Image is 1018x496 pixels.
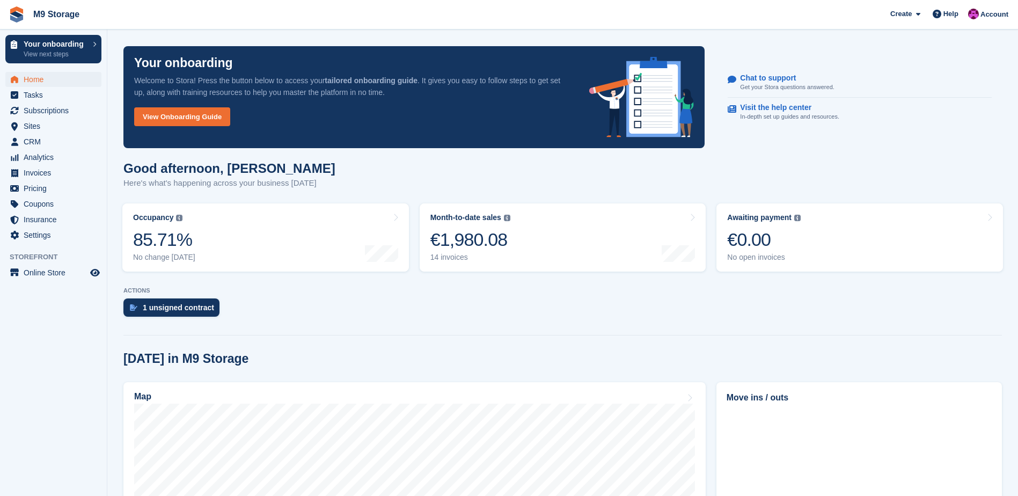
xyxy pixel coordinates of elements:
a: M9 Storage [29,5,84,23]
a: Your onboarding View next steps [5,35,101,63]
a: menu [5,150,101,165]
div: Occupancy [133,213,173,222]
a: menu [5,212,101,227]
p: Here's what's happening across your business [DATE] [123,177,335,189]
p: Your onboarding [24,40,87,48]
span: Analytics [24,150,88,165]
img: onboarding-info-6c161a55d2c0e0a8cae90662b2fe09162a5109e8cc188191df67fb4f79e88e88.svg [589,57,694,137]
span: Tasks [24,87,88,103]
a: menu [5,265,101,280]
h2: Map [134,392,151,402]
div: Awaiting payment [727,213,792,222]
span: CRM [24,134,88,149]
img: icon-info-grey-7440780725fd019a000dd9b08b2336e03edf1995a4989e88bcd33f0948082b44.svg [794,215,801,221]
span: Account [980,9,1008,20]
a: 1 unsigned contract [123,298,225,322]
p: View next steps [24,49,87,59]
div: Month-to-date sales [430,213,501,222]
div: €1,980.08 [430,229,510,251]
p: Welcome to Stora! Press the button below to access your . It gives you easy to follow steps to ge... [134,75,572,98]
div: No change [DATE] [133,253,195,262]
span: Help [943,9,958,19]
a: menu [5,103,101,118]
span: Subscriptions [24,103,88,118]
a: Awaiting payment €0.00 No open invoices [716,203,1003,272]
span: Online Store [24,265,88,280]
p: ACTIONS [123,287,1002,294]
a: menu [5,134,101,149]
a: Month-to-date sales €1,980.08 14 invoices [420,203,706,272]
img: stora-icon-8386f47178a22dfd0bd8f6a31ec36ba5ce8667c1dd55bd0f319d3a0aa187defe.svg [9,6,25,23]
img: contract_signature_icon-13c848040528278c33f63329250d36e43548de30e8caae1d1a13099fd9432cc5.svg [130,304,137,311]
a: menu [5,72,101,87]
span: Create [890,9,912,19]
p: Get your Stora questions answered. [740,83,834,92]
img: John Doyle [968,9,979,19]
div: €0.00 [727,229,801,251]
img: icon-info-grey-7440780725fd019a000dd9b08b2336e03edf1995a4989e88bcd33f0948082b44.svg [504,215,510,221]
a: Chat to support Get your Stora questions answered. [728,68,992,98]
h2: Move ins / outs [727,391,992,404]
h1: Good afternoon, [PERSON_NAME] [123,161,335,176]
div: No open invoices [727,253,801,262]
a: menu [5,119,101,134]
span: Invoices [24,165,88,180]
span: Insurance [24,212,88,227]
span: Settings [24,228,88,243]
a: menu [5,228,101,243]
a: Visit the help center In-depth set up guides and resources. [728,98,992,127]
p: Visit the help center [740,103,831,112]
h2: [DATE] in M9 Storage [123,352,248,366]
div: 85.71% [133,229,195,251]
p: In-depth set up guides and resources. [740,112,839,121]
a: Preview store [89,266,101,279]
a: menu [5,165,101,180]
a: menu [5,181,101,196]
span: Pricing [24,181,88,196]
a: menu [5,87,101,103]
strong: tailored onboarding guide [325,76,418,85]
span: Home [24,72,88,87]
a: menu [5,196,101,211]
div: 14 invoices [430,253,510,262]
div: 1 unsigned contract [143,303,214,312]
img: icon-info-grey-7440780725fd019a000dd9b08b2336e03edf1995a4989e88bcd33f0948082b44.svg [176,215,182,221]
a: Occupancy 85.71% No change [DATE] [122,203,409,272]
a: View Onboarding Guide [134,107,230,126]
p: Your onboarding [134,57,233,69]
span: Coupons [24,196,88,211]
span: Sites [24,119,88,134]
span: Storefront [10,252,107,262]
p: Chat to support [740,74,825,83]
